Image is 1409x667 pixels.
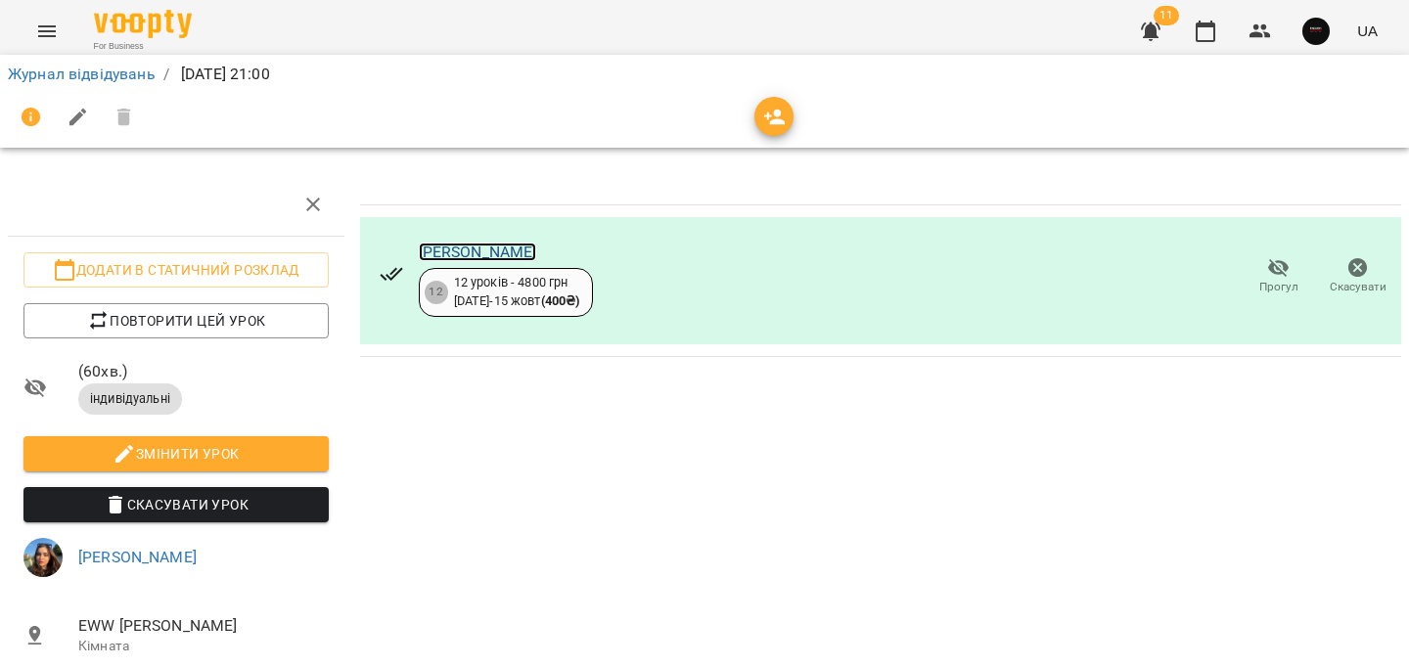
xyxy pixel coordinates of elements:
span: індивідуальні [78,390,182,408]
p: Кімната [78,637,329,656]
span: EWW [PERSON_NAME] [78,614,329,638]
img: 5eed76f7bd5af536b626cea829a37ad3.jpg [1302,18,1330,45]
a: [PERSON_NAME] [78,548,197,566]
span: Додати в статичний розклад [39,258,313,282]
span: Прогул [1259,279,1298,295]
nav: breadcrumb [8,63,1401,86]
span: Скасувати Урок [39,493,313,516]
div: 12 [425,281,448,304]
button: Додати в статичний розклад [23,252,329,288]
div: 12 уроків - 4800 грн [DATE] - 15 жовт [454,274,580,310]
button: Скасувати Урок [23,487,329,522]
span: ( 60 хв. ) [78,360,329,383]
img: 11d839d777b43516e4e2c1a6df0945d0.jpeg [23,538,63,577]
img: Voopty Logo [94,10,192,38]
button: Скасувати [1318,249,1397,304]
span: UA [1357,21,1378,41]
a: Журнал відвідувань [8,65,156,83]
button: Повторити цей урок [23,303,329,338]
span: For Business [94,40,192,53]
li: / [163,63,169,86]
span: 11 [1154,6,1179,25]
p: [DATE] 21:00 [177,63,270,86]
button: Змінити урок [23,436,329,471]
button: Прогул [1239,249,1318,304]
b: ( 400 ₴ ) [541,293,580,308]
button: UA [1349,13,1386,49]
span: Скасувати [1330,279,1386,295]
a: [PERSON_NAME] [419,243,537,261]
span: Змінити урок [39,442,313,466]
button: Menu [23,8,70,55]
span: Повторити цей урок [39,309,313,333]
